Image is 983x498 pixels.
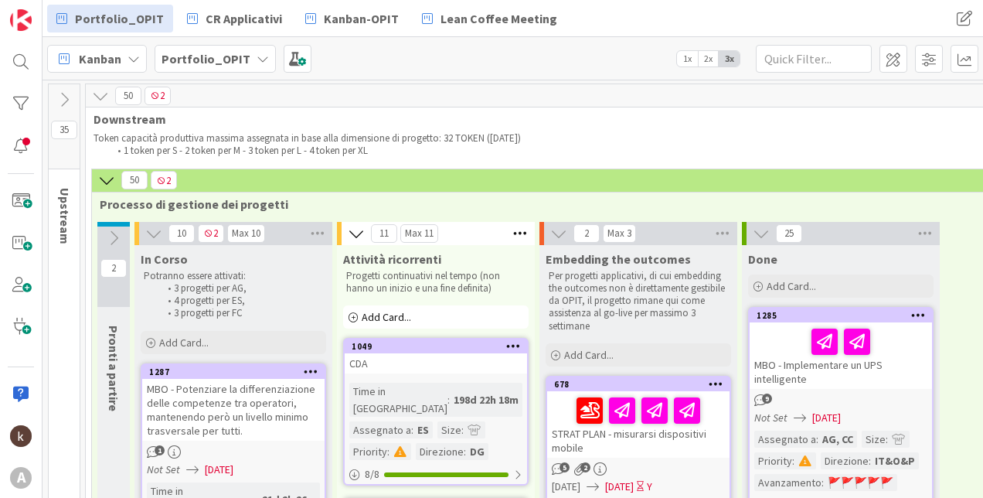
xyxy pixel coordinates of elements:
span: Add Card... [767,279,816,293]
span: 10 [168,224,195,243]
span: Add Card... [362,310,411,324]
li: 4 progetti per ES, [159,295,324,307]
a: Lean Coffee Meeting [413,5,566,32]
span: Add Card... [159,336,209,350]
div: Assegnato a [349,421,411,438]
div: 198d 22h 18m [450,391,522,408]
span: [DATE] [552,479,580,495]
span: : [447,391,450,408]
img: Visit kanbanzone.com [10,9,32,31]
span: 25 [776,224,802,243]
div: Direzione [416,443,464,460]
span: Done [748,251,777,267]
span: : [869,452,871,469]
span: 2 [145,87,171,105]
div: IT&O&P [871,452,919,469]
div: Assegnato a [754,431,816,448]
a: Portfolio_OPIT [47,5,173,32]
div: Size [862,431,886,448]
i: Not Set [147,462,180,476]
div: ES [413,421,433,438]
span: 2 [100,259,127,278]
a: 1049CDATime in [GEOGRAPHIC_DATA]:198d 22h 18mAssegnato a:ESSize:Priority:Direzione:DG8/8 [343,338,529,486]
span: Upstream [57,188,73,244]
span: Portfolio_OPIT [75,9,164,28]
span: Kanban-OPIT [324,9,399,28]
div: Priority [754,452,792,469]
div: 1049 [352,341,527,352]
span: 2x [698,51,719,67]
div: MBO - Implementare un UPS intelligente [750,322,932,389]
span: 1x [677,51,698,67]
b: Portfolio_OPIT [162,51,250,67]
span: 50 [121,171,148,189]
span: 11 [371,224,397,243]
span: 🚩🚩🚩🚩🚩 [828,476,893,489]
span: : [464,443,466,460]
span: [DATE] [205,462,233,478]
a: Kanban-OPIT [296,5,408,32]
span: [DATE] [605,479,634,495]
span: 2 [151,171,177,189]
div: A [10,467,32,489]
div: 678 [547,377,730,391]
div: Priority [349,443,387,460]
div: DG [466,443,488,460]
span: 1 [155,445,165,455]
div: 1285 [750,309,932,322]
span: [DATE] [812,410,841,426]
span: : [886,431,888,448]
div: 678STRAT PLAN - misurarsi dispositivi mobile [547,377,730,458]
div: 1287 [149,367,325,377]
div: STRAT PLAN - misurarsi dispositivi mobile [547,391,730,458]
div: 1285MBO - Implementare un UPS intelligente [750,309,932,389]
div: Avanzamento [754,474,821,491]
div: 1287MBO - Potenziare la differenziazione delle competenze tra operatori, mantenendo però un livel... [142,365,325,441]
p: Progetti continuativi nel tempo (non hanno un inizio e una fine definita) [346,270,526,295]
li: 3 progetti per AG, [159,282,324,295]
span: : [792,452,794,469]
span: : [387,443,389,460]
div: MBO - Potenziare la differenziazione delle competenze tra operatori, mantenendo però un livello m... [142,379,325,441]
div: Max 10 [232,230,260,237]
div: 8/8 [345,465,527,484]
span: 5 [560,462,570,472]
span: CR Applicativi [206,9,282,28]
div: Direzione [821,452,869,469]
span: Embedding the outcomes [546,251,691,267]
span: In Corso [141,251,188,267]
img: kh [10,425,32,447]
span: 2 [198,224,224,243]
div: 1049CDA [345,339,527,373]
li: 3 progetti per FC [159,307,324,319]
span: Pronti a partire [106,326,121,411]
span: 2 [580,462,590,472]
span: Attività ricorrenti [343,251,441,267]
span: : [816,431,818,448]
span: : [461,421,464,438]
div: 1285 [757,310,932,321]
div: 1287 [142,365,325,379]
p: Potranno essere attivati: [144,270,323,282]
div: 1049 [345,339,527,353]
span: 9 [762,394,772,404]
a: CR Applicativi [178,5,291,32]
div: AG, CC [818,431,857,448]
span: 35 [51,121,77,139]
div: Size [437,421,461,438]
span: 50 [115,87,141,105]
span: 2 [573,224,600,243]
span: : [411,421,413,438]
div: Time in [GEOGRAPHIC_DATA] [349,383,447,417]
i: Not Set [754,411,787,425]
span: Kanban [79,49,121,68]
p: Per progetti applicativi, di cui embedding the outcomes non è direttamente gestibile da OPIT, il ... [549,270,728,333]
div: 678 [554,379,730,390]
div: CDA [345,353,527,373]
div: Max 11 [405,230,434,237]
div: Y [647,479,652,495]
span: Lean Coffee Meeting [440,9,557,28]
span: Add Card... [564,348,614,362]
span: 3x [719,51,740,67]
input: Quick Filter... [756,45,872,73]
